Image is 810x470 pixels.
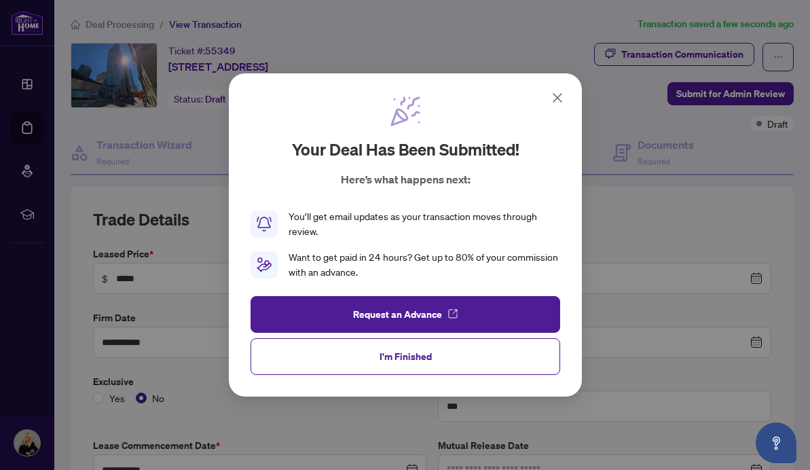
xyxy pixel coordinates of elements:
[352,304,441,325] span: Request an Advance
[289,250,560,280] div: Want to get paid in 24 hours? Get up to 80% of your commission with an advance.
[379,346,431,367] span: I'm Finished
[251,296,560,333] button: Request an Advance
[251,338,560,375] button: I'm Finished
[291,139,519,160] h2: Your deal has been submitted!
[756,422,796,463] button: Open asap
[289,209,560,239] div: You’ll get email updates as your transaction moves through review.
[340,171,470,187] p: Here’s what happens next:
